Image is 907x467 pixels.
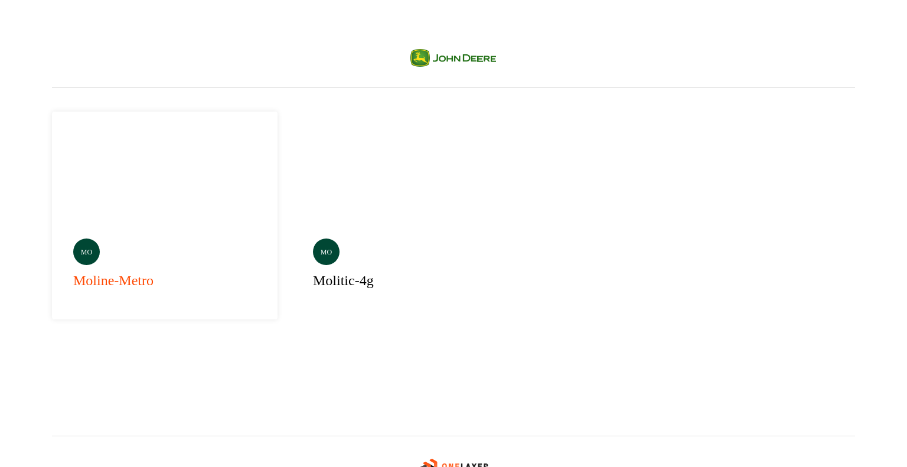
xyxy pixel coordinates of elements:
[81,247,92,257] p: mo
[52,112,278,319] a: momoline-metro
[313,270,374,291] h3: molitic-4g
[292,112,517,319] a: Selectedmomolitic-4g
[459,129,485,141] p: Selected
[73,270,154,291] h3: moline-metro
[321,247,332,257] p: mo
